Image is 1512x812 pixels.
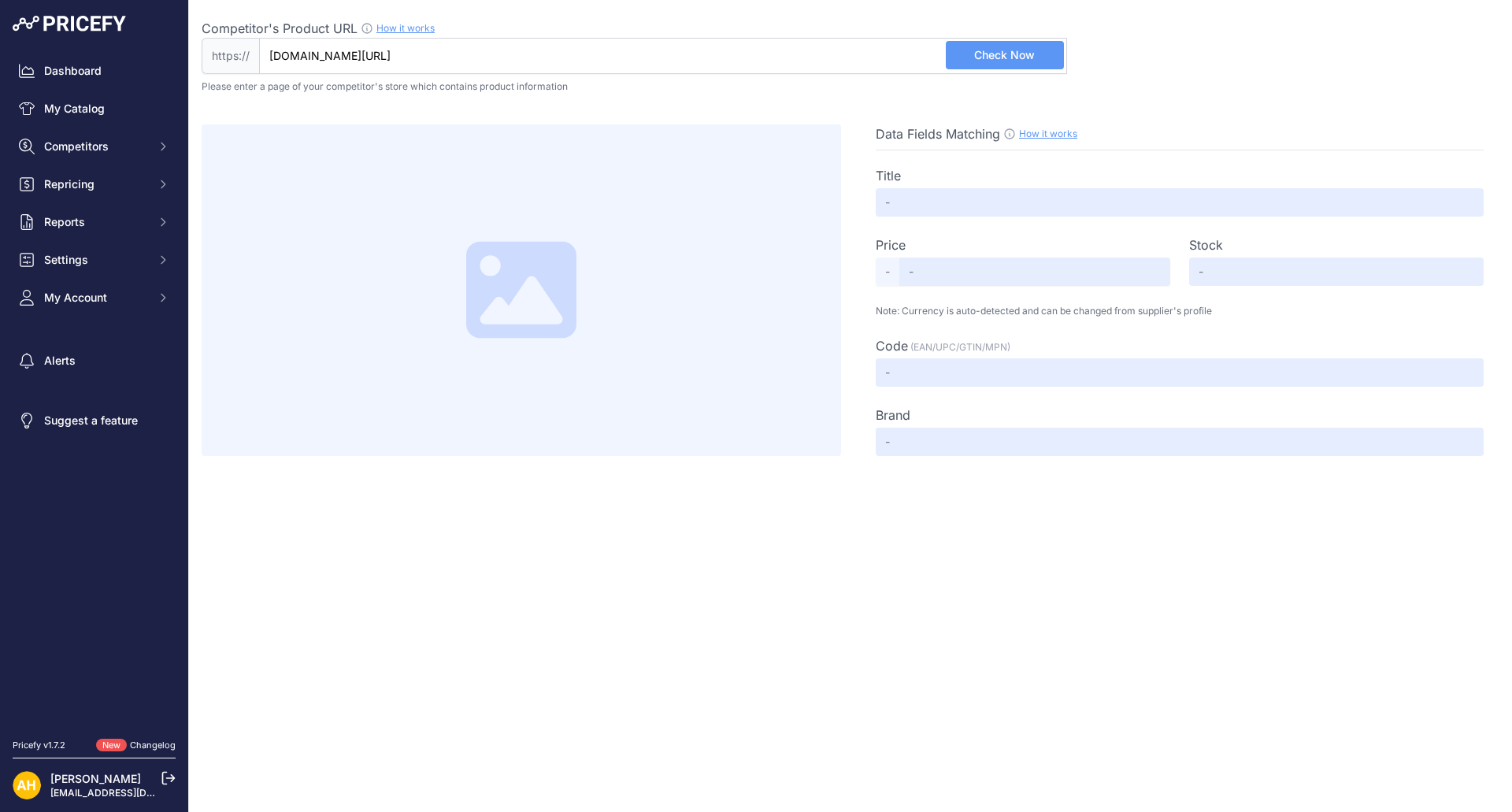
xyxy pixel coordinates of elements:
a: My Catalog [13,95,176,123]
a: How it works [376,22,435,34]
input: - [1189,258,1484,286]
span: Check Now [974,47,1035,63]
input: - [876,188,1484,217]
a: [PERSON_NAME] [50,772,141,785]
span: Competitor's Product URL [202,20,358,36]
button: Reports [13,208,176,236]
div: Pricefy v1.7.2 [13,739,65,752]
a: Changelog [130,740,176,751]
p: Note: Currency is auto-detected and can be changed from supplier's profile [876,305,1484,317]
span: Repricing [44,176,147,192]
input: - [899,258,1170,286]
span: - [876,258,899,286]
span: New [96,739,127,752]
button: My Account [13,284,176,312]
label: Title [876,166,901,185]
span: Competitors [44,139,147,154]
button: Repricing [13,170,176,198]
span: Settings [44,252,147,268]
button: Check Now [946,41,1064,69]
input: www.herbalguru.hu/product [259,38,1067,74]
span: My Account [44,290,147,306]
span: Data Fields Matching [876,126,1000,142]
nav: Sidebar [13,57,176,720]
label: Brand [876,406,910,425]
a: Dashboard [13,57,176,85]
span: https:// [202,38,259,74]
span: Reports [44,214,147,230]
input: - [876,358,1484,387]
a: [EMAIL_ADDRESS][DOMAIN_NAME] [50,787,215,799]
p: Please enter a page of your competitor's store which contains product information [202,80,1499,93]
span: (EAN/UPC/GTIN/MPN) [910,341,1010,353]
label: Stock [1189,235,1223,254]
a: Alerts [13,347,176,375]
button: Settings [13,246,176,274]
a: How it works [1019,128,1077,139]
img: Pricefy Logo [13,16,126,32]
input: - [876,428,1484,456]
button: Competitors [13,132,176,161]
a: Suggest a feature [13,406,176,435]
label: Price [876,235,906,254]
span: Code [876,338,908,354]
